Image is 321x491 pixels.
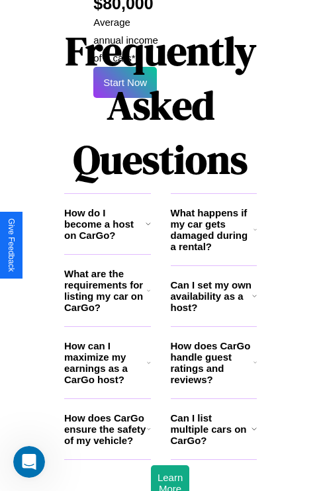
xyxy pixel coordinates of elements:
h3: Can I list multiple cars on CarGo? [171,412,252,446]
h3: Can I set my own availability as a host? [171,279,252,313]
h3: What are the requirements for listing my car on CarGo? [64,268,147,313]
h3: What happens if my car gets damaged during a rental? [171,207,253,252]
h3: How does CarGo ensure the safety of my vehicle? [64,412,147,446]
h1: Frequently Asked Questions [64,17,257,193]
iframe: Intercom live chat [13,446,45,478]
h3: How can I maximize my earnings as a CarGo host? [64,340,147,385]
h3: How does CarGo handle guest ratings and reviews? [171,340,253,385]
h3: How do I become a host on CarGo? [64,207,146,241]
div: Give Feedback [7,218,16,272]
p: Average annual income of 9 cars* [93,13,160,67]
button: Start Now [93,67,157,98]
